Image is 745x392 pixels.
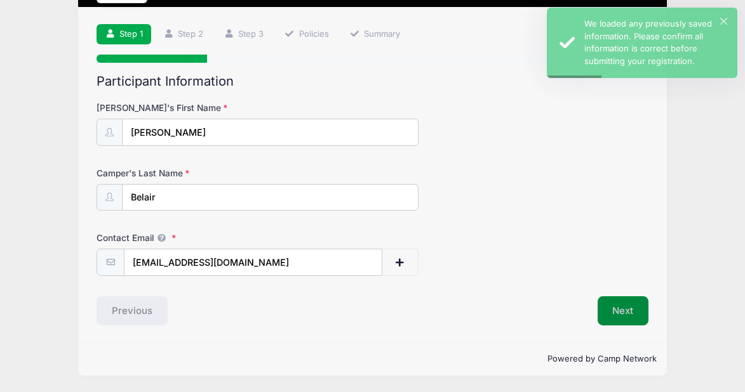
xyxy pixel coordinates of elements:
div: We loaded any previously saved information. Please confirm all information is correct before subm... [584,18,727,67]
label: [PERSON_NAME]'s First Name [97,101,281,114]
a: Step 3 [216,24,272,45]
button: × [720,18,727,25]
p: Powered by Camp Network [88,353,657,365]
input: email@email.com [124,249,382,276]
label: Camper's Last Name [97,167,281,180]
input: Camper's Last Name [122,184,419,211]
a: Policies [276,24,337,45]
label: Contact Email [97,232,281,244]
a: Step 2 [155,24,211,45]
button: Next [598,296,649,325]
a: Step 1 [97,24,151,45]
a: Summary [341,24,408,45]
h2: Participant Information [97,74,648,89]
input: Camper's First Name [122,119,419,146]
